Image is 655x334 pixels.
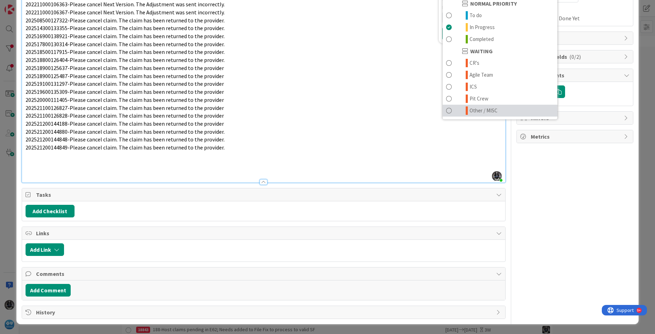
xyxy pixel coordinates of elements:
a: CR's [443,57,557,69]
button: Add Checklist [26,205,75,217]
a: Pit Crew [443,93,557,105]
span: 202520000111405-Please cancel claim. The claim has been returned to the provider [26,96,224,103]
span: 202514300133355-Please cancel claim. The claim has been returned to the provider. [26,25,225,32]
span: Agile Team [470,71,493,79]
span: Block [531,34,620,42]
span: 202518900125637-Please cancel claim. The claim has been returned to the provider [26,64,224,71]
span: ( 0/2 ) [569,53,581,60]
span: 202516900138921-Please cancel claim. The claim has been returned to the provider. [26,33,225,40]
span: Comments [36,270,493,278]
a: ICS [443,81,557,93]
span: 202521200144880-Please cancel claim. The claim has been returned to the provider. [26,128,225,135]
a: Other / MISC [443,105,557,117]
span: To do [470,11,482,20]
span: Tasks [36,190,493,199]
span: Not Done Yet [548,14,580,22]
span: 202518500117915-Please cancel claim. The claim has been returned to the provider. [26,48,225,55]
span: Other / MISC [470,106,498,115]
a: In Progress [443,21,557,33]
span: Support [15,1,32,9]
a: Completed [443,33,557,45]
span: 202521200144188-Please cancel claim. The claim has been returned to the provider [26,120,224,127]
span: ICS [470,83,477,91]
span: WAITING [470,47,493,55]
span: 202518900125487-Please cancel claim. The claim has been returned to the provider [26,72,224,79]
span: Actual Dates [520,6,629,13]
span: Pit Crew [470,95,488,103]
span: 202521200144848-Please cancel claim. The claim has been returned to the provider. [26,136,225,143]
div: 9+ [35,3,39,8]
button: Add Comment [26,284,71,297]
span: 202211000106367-Please cancel Next Version. The Adjustment was sent incorrectly. [26,9,225,16]
span: 202211000106363-Please cancel Next Version. The Adjustment was sent incorrectly. [26,1,225,8]
span: 202508500127322-Please cancel claim. The claim has been returned to the provider. [26,17,225,24]
img: ddRgQ3yRm5LdI1ED0PslnJbT72KgN0Tb.jfif [492,171,502,181]
span: 202521100126827-Please cancel claim. The claim has been returned to the provider [26,104,224,111]
span: History [36,308,493,316]
span: Attachments [531,71,620,79]
span: Mirrors [531,114,620,122]
span: Metrics [531,132,620,141]
span: 202517800130314-Please cancel claim. The claim has been returned to the provider. [26,41,225,48]
span: Completed [470,35,494,43]
span: 202521200144849-Please cancel claim. The claim has been returned to the provider. [26,144,225,151]
span: 202518800126404-Please cancel claim. The claim has been returned to the provider. [26,56,225,63]
button: Add Link [26,243,64,256]
span: In Progress [470,23,495,32]
span: CR's [470,59,479,67]
span: 202521100126828-Please cancel claim. The claim has been returned to the provider [26,112,224,119]
span: 202519600135309-Please cancel claim. The claim has been returned to the provider [26,88,224,95]
span: Links [36,229,493,237]
a: To do [443,9,557,21]
span: Custom Fields [531,53,620,61]
span: 202519100131297-Please cancel claim. The claim has been returned to the provider [26,80,224,87]
a: Agile Team [443,69,557,81]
